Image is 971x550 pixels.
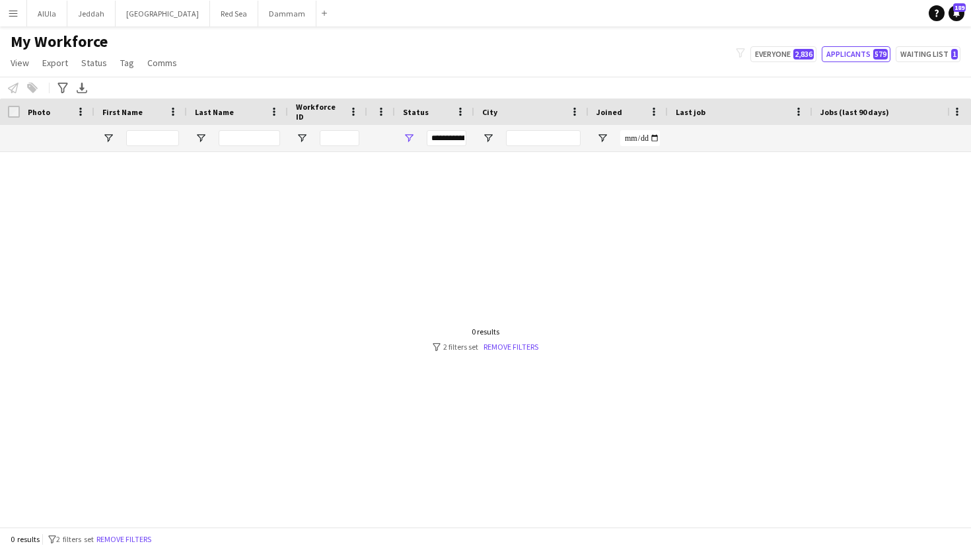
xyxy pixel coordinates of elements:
span: Export [42,57,68,69]
button: Open Filter Menu [403,132,415,144]
span: 1 [951,49,958,59]
input: Last Name Filter Input [219,130,280,146]
input: Column with Header Selection [8,106,20,118]
span: Status [403,107,429,117]
button: AlUla [27,1,67,26]
a: Status [76,54,112,71]
app-action-btn: Export XLSX [74,80,90,96]
input: Workforce ID Filter Input [320,130,359,146]
span: 2,836 [793,49,814,59]
span: 189 [953,3,966,12]
button: Jeddah [67,1,116,26]
a: 189 [949,5,964,21]
span: City [482,107,497,117]
input: Joined Filter Input [620,130,660,146]
div: 0 results [433,327,538,336]
a: Tag [115,54,139,71]
button: Open Filter Menu [102,132,114,144]
span: Status [81,57,107,69]
span: Workforce ID [296,102,343,122]
span: 579 [873,49,888,59]
span: Last job [676,107,705,117]
span: First Name [102,107,143,117]
button: Dammam [258,1,316,26]
span: 2 filters set [56,534,94,544]
a: View [5,54,34,71]
span: Last Name [195,107,234,117]
button: Red Sea [210,1,258,26]
button: Waiting list1 [896,46,960,62]
a: Remove filters [484,342,538,352]
span: Jobs (last 90 days) [820,107,889,117]
button: Open Filter Menu [596,132,608,144]
a: Export [37,54,73,71]
app-action-btn: Advanced filters [55,80,71,96]
button: Open Filter Menu [195,132,207,144]
button: Everyone2,836 [750,46,816,62]
span: Tag [120,57,134,69]
input: City Filter Input [506,130,581,146]
div: 2 filters set [433,342,538,352]
span: Joined [596,107,622,117]
input: First Name Filter Input [126,130,179,146]
button: Remove filters [94,532,154,547]
button: [GEOGRAPHIC_DATA] [116,1,210,26]
button: Open Filter Menu [296,132,308,144]
button: Applicants579 [822,46,890,62]
span: Photo [28,107,50,117]
span: View [11,57,29,69]
a: Comms [142,54,182,71]
span: My Workforce [11,32,108,52]
button: Open Filter Menu [482,132,494,144]
span: Comms [147,57,177,69]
